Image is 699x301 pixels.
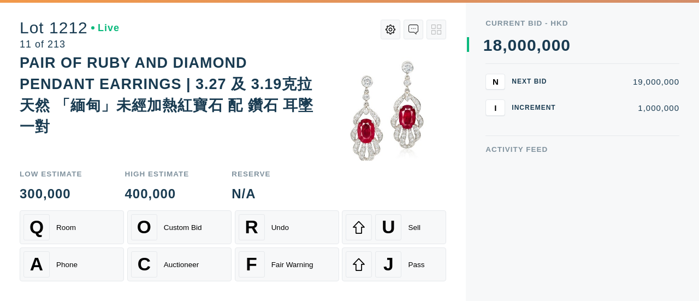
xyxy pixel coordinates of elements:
[20,210,124,244] button: QRoom
[235,247,339,281] button: FFair Warning
[235,210,339,244] button: RUndo
[20,170,82,178] div: Low Estimate
[485,99,505,116] button: I
[552,37,561,54] div: 0
[512,104,561,111] div: Increment
[542,37,552,54] div: 0
[127,210,232,244] button: OCustom Bid
[20,20,120,36] div: Lot 1212
[56,261,78,269] div: Phone
[527,37,537,54] div: 0
[245,217,258,238] span: R
[125,170,189,178] div: High Estimate
[493,37,503,54] div: 8
[485,146,679,154] div: Activity Feed
[483,37,493,54] div: 1
[232,187,270,200] div: N/A
[20,55,313,135] div: PAIR OF RUBY AND DIAMOND PENDANT EARRINGS | 3.27 及 3.19克拉 天然 「緬甸」未經加熱紅寶石 配 鑽石 耳墜一對
[29,217,44,238] span: Q
[125,187,189,200] div: 400,000
[137,217,151,238] span: O
[271,261,313,269] div: Fair Warning
[502,37,507,201] div: ,
[56,223,76,232] div: Room
[517,37,527,54] div: 0
[164,261,199,269] div: Auctioneer
[30,254,43,275] span: A
[138,254,151,275] span: C
[91,23,120,33] div: Live
[537,37,542,201] div: ,
[485,74,505,90] button: N
[127,247,232,281] button: CAuctioneer
[493,77,499,86] span: N
[20,187,82,200] div: 300,000
[232,170,270,178] div: Reserve
[567,104,679,112] div: 1,000,000
[508,37,518,54] div: 0
[567,78,679,86] div: 19,000,000
[382,217,395,238] span: U
[408,223,420,232] div: Sell
[246,254,257,275] span: F
[342,247,446,281] button: JPass
[342,210,446,244] button: USell
[512,78,561,85] div: Next Bid
[408,261,424,269] div: Pass
[271,223,289,232] div: Undo
[494,103,496,113] span: I
[164,223,202,232] div: Custom Bid
[561,37,571,54] div: 0
[485,20,679,27] div: Current Bid - HKD
[20,39,120,49] div: 11 of 213
[383,254,394,275] span: J
[20,247,124,281] button: APhone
